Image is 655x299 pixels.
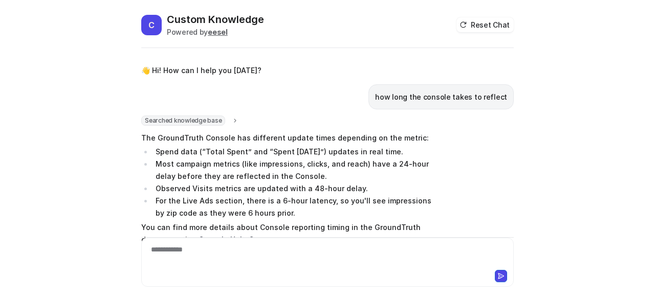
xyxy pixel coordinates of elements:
[141,221,441,246] p: You can find more details about Console reporting timing in the GroundTruth documentation: .
[141,15,162,35] span: C
[167,12,264,27] h2: Custom Knowledge
[141,64,261,77] p: 👋 Hi! How can I help you [DATE]?
[375,91,507,103] p: how long the console takes to reflect
[141,116,225,126] span: Searched knowledge base
[208,28,228,36] b: eesel
[141,132,441,144] p: The GroundTruth Console has different update times depending on the metric:
[152,146,441,158] li: Spend data (“Total Spent” and “Spent [DATE]”) updates in real time.
[167,27,264,37] div: Powered by
[152,182,441,195] li: Observed Visits metrics are updated with a 48-hour delay.
[456,17,514,32] button: Reset Chat
[152,158,441,182] li: Most campaign metrics (like impressions, clicks, and reach) have a 24-hour delay before they are ...
[152,195,441,219] li: For the Live Ads section, there is a 6-hour latency, so you'll see impressions by zip code as the...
